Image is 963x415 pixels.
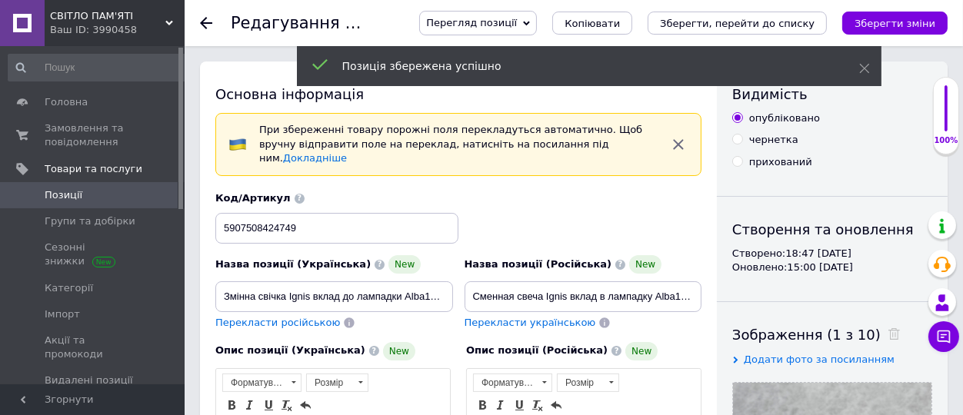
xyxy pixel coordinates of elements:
[732,261,932,274] div: Оновлено: 15:00 [DATE]
[46,139,180,151] span: парафін/пластик
[383,342,415,360] span: New
[474,374,537,391] span: Форматування
[732,85,932,104] div: Видимість
[260,397,277,413] a: Підкреслений (Ctrl+U)
[732,220,932,239] div: Створення та оновлення
[552,12,632,35] button: Копіювати
[46,154,181,166] span: ≈ 28 год
[473,373,552,392] a: Форматування
[45,334,142,361] span: Акції та промокоди
[15,17,185,76] span: Свічка-запаска - виготовлена ​​з високоякісних матеріалів, не містить токсичних речовин, не копти...
[46,187,115,198] span: 10 см
[465,317,596,328] span: Перекласти українською
[45,95,88,109] span: Головна
[557,373,619,392] a: Розмір
[45,214,135,228] span: Групи та добірки
[46,139,98,151] strong: Матеріал:
[842,12,948,35] button: Зберегти зміни
[15,97,166,124] span: Можна використовувати самостійно і як змінну вкладку
[492,397,509,413] a: Курсив (Ctrl+I)
[259,124,642,164] span: При збереженні товару порожні поля перекладуться автоматично. Щоб вручну відправити поле на перек...
[231,14,851,32] h1: Редагування позиції: Змінна свічка Ignis вклад до лампадки Alba1 28год
[50,9,165,23] span: СВІТЛО ПАМ'ЯТІ
[46,171,126,182] span: 22 шт
[46,187,89,198] strong: Висота:
[342,58,821,74] div: Позиція збережена успішно
[278,397,295,413] a: Видалити форматування
[855,18,935,29] i: Зберегти зміни
[215,344,365,356] span: Опис позиції (Українська)
[749,111,820,125] div: опубліковано
[749,133,798,147] div: чернетка
[511,397,528,413] a: Підкреслений (Ctrl+U)
[466,344,608,356] span: Опис позиції (Російська)
[297,397,314,413] a: Повернути (Ctrl+Z)
[8,54,189,81] input: Пошук
[465,258,612,270] span: Назва позиції (Російська)
[242,397,258,413] a: Курсив (Ctrl+I)
[228,135,247,154] img: :flag-ua:
[215,192,291,204] span: Код/Артикул
[660,18,815,29] i: Зберегти, перейти до списку
[474,397,491,413] a: Жирний (Ctrl+B)
[749,155,812,169] div: прихований
[46,171,95,182] strong: Упаковка:
[45,281,93,295] span: Категорії
[388,255,421,274] span: New
[15,81,196,108] span: Парафіновий вкладиш у пластиковому корпусі.
[306,373,368,392] a: Розмір
[215,317,340,328] span: Перекласти російською
[565,18,620,29] span: Копіювати
[933,77,959,154] div: 100% Якість заповнення
[928,321,959,352] button: Чат з покупцем
[215,281,453,312] input: Наприклад, H&M жіноча сукня зелена 38 розмір вечірня максі з блискітками
[648,12,827,35] button: Зберегти, перейти до списку
[558,374,604,391] span: Розмір
[625,342,658,360] span: New
[45,188,82,202] span: Позиції
[465,281,702,312] input: Наприклад, H&M жіноча сукня зелена 38 розмір вечірня максі з блискітками
[307,374,353,391] span: Розмір
[223,374,286,391] span: Форматування
[223,397,240,413] a: Жирний (Ctrl+B)
[45,162,142,176] span: Товари та послуги
[45,373,133,387] span: Видалені позиції
[222,373,302,392] a: Форматування
[46,154,143,166] strong: Час горіння свічки:
[732,325,932,344] div: Зображення (1 з 10)
[215,258,371,270] span: Назва позиції (Українська)
[45,121,142,149] span: Замовлення та повідомлення
[45,307,80,321] span: Імпорт
[215,85,701,104] div: Основна інформація
[744,354,895,365] span: Додати фото за посиланням
[732,247,932,261] div: Створено: 18:47 [DATE]
[529,397,546,413] a: Видалити форматування
[426,17,517,28] span: Перегляд позиції
[200,17,212,29] div: Повернутися назад
[629,255,661,274] span: New
[45,241,142,268] span: Сезонні знижки
[548,397,565,413] a: Повернути (Ctrl+Z)
[934,135,958,146] div: 100%
[283,152,347,164] a: Докладніше
[50,23,185,37] div: Ваш ID: 3990458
